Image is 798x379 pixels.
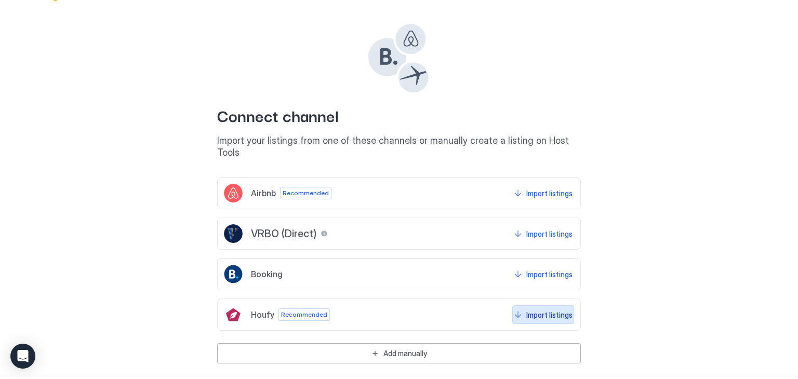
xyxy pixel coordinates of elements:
[217,343,581,363] button: Add manually
[10,344,35,369] div: Open Intercom Messenger
[283,188,329,198] span: Recommended
[251,269,283,279] span: Booking
[526,269,573,280] div: Import listings
[526,228,573,239] div: Import listings
[526,188,573,199] div: Import listings
[383,348,427,359] div: Add manually
[512,224,574,243] button: Import listings
[251,188,276,198] span: Airbnb
[217,135,581,158] span: Import your listings from one of these channels or manually create a listing on Host Tools
[512,305,574,324] button: Import listings
[526,309,573,320] div: Import listings
[281,310,327,319] span: Recommended
[251,227,316,240] span: VRBO (Direct)
[512,265,574,283] button: Import listings
[512,184,574,202] button: Import listings
[251,309,274,320] span: Houfy
[217,103,581,127] span: Connect channel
